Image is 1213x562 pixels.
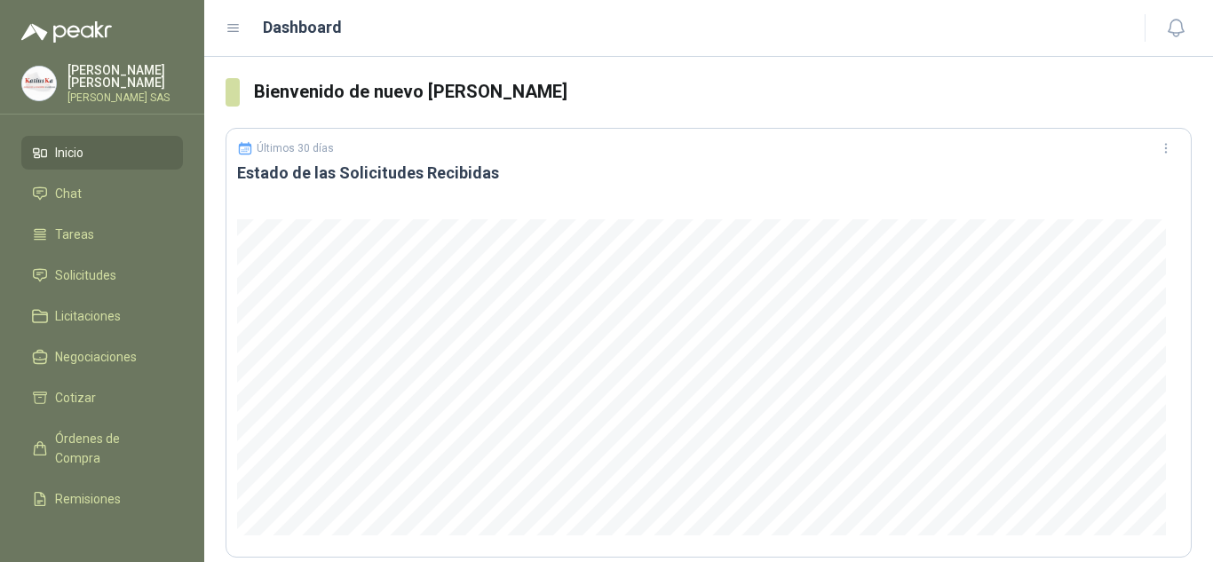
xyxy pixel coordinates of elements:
[21,21,112,43] img: Logo peakr
[21,258,183,292] a: Solicitudes
[55,225,94,244] span: Tareas
[55,489,121,509] span: Remisiones
[55,388,96,408] span: Cotizar
[55,347,137,367] span: Negociaciones
[74,103,88,117] img: tab_domain_overview_orange.svg
[67,64,183,89] p: [PERSON_NAME] [PERSON_NAME]
[21,482,183,516] a: Remisiones
[28,46,43,60] img: website_grey.svg
[21,340,183,374] a: Negociaciones
[55,306,121,326] span: Licitaciones
[55,265,116,285] span: Solicitudes
[263,15,342,40] h1: Dashboard
[209,105,282,116] div: Palabras clave
[28,28,43,43] img: logo_orange.svg
[21,422,183,475] a: Órdenes de Compra
[50,28,87,43] div: v 4.0.25
[22,67,56,100] img: Company Logo
[21,299,183,333] a: Licitaciones
[189,103,203,117] img: tab_keywords_by_traffic_grey.svg
[21,177,183,210] a: Chat
[55,429,166,468] span: Órdenes de Compra
[21,136,183,170] a: Inicio
[46,46,199,60] div: Dominio: [DOMAIN_NAME]
[254,78,1192,106] h3: Bienvenido de nuevo [PERSON_NAME]
[67,92,183,103] p: [PERSON_NAME] SAS
[55,143,83,162] span: Inicio
[21,381,183,415] a: Cotizar
[21,218,183,251] a: Tareas
[55,184,82,203] span: Chat
[257,142,334,154] p: Últimos 30 días
[93,105,136,116] div: Dominio
[237,162,1180,184] h3: Estado de las Solicitudes Recibidas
